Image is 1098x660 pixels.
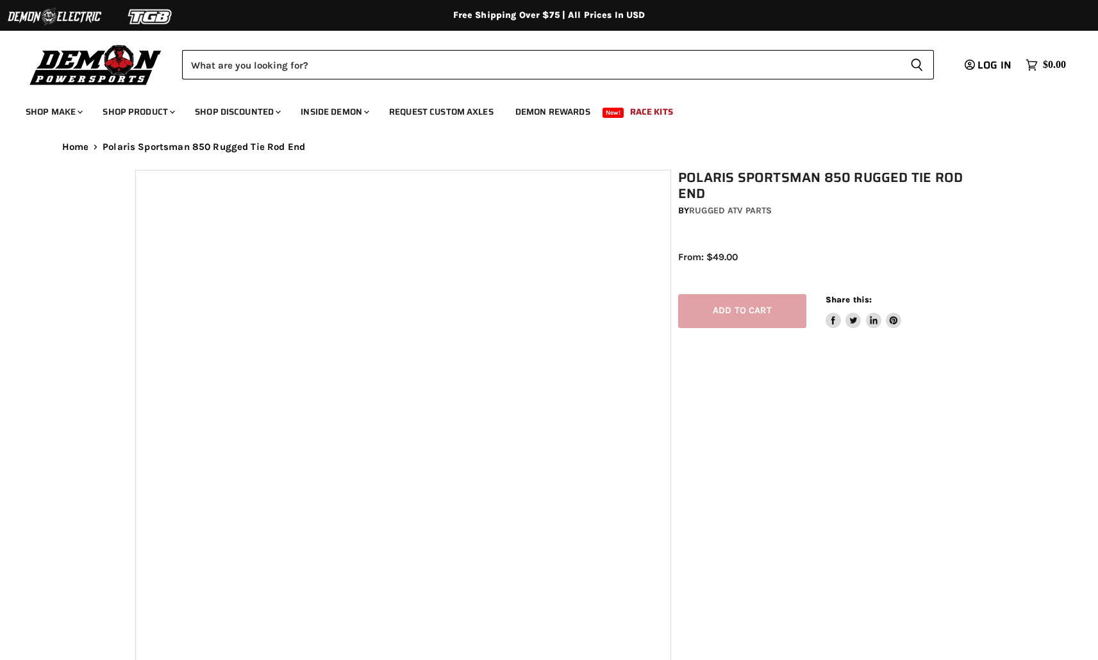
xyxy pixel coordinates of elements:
a: Home [62,142,89,153]
a: $0.00 [1019,56,1072,74]
a: Request Custom Axles [379,99,503,125]
a: Demon Rewards [506,99,600,125]
img: TGB Logo 2 [103,4,199,29]
a: Shop Make [16,99,90,125]
span: Polaris Sportsman 850 Rugged Tie Rod End [103,142,305,153]
a: Inside Demon [291,99,377,125]
div: by [678,204,970,218]
button: Search [900,50,934,79]
span: From: $49.00 [678,251,738,263]
a: Rugged ATV Parts [689,205,772,216]
img: Demon Powersports [26,42,166,87]
aside: Share this: [826,294,902,328]
h1: Polaris Sportsman 850 Rugged Tie Rod End [678,170,970,202]
a: Shop Product [93,99,183,125]
a: Log in [959,60,1019,71]
div: Free Shipping Over $75 | All Prices In USD [37,10,1062,21]
span: Log in [977,57,1011,73]
span: $0.00 [1043,59,1066,71]
img: Demon Electric Logo 2 [6,4,103,29]
a: Shop Discounted [185,99,288,125]
ul: Main menu [16,94,1063,125]
input: Search [182,50,900,79]
form: Product [182,50,934,79]
span: Share this: [826,295,872,304]
nav: Breadcrumbs [37,142,1062,153]
a: Race Kits [620,99,683,125]
span: New! [603,108,624,118]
